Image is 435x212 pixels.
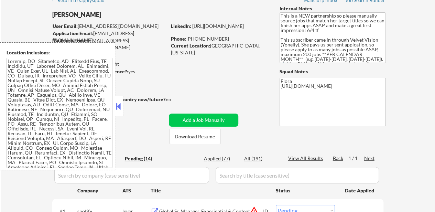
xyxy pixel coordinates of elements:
[53,23,78,29] strong: User Email:
[204,155,238,162] div: Applied (77)
[53,30,93,36] strong: Application Email:
[348,155,364,162] div: 1 / 1
[171,36,186,42] strong: Phone:
[52,37,166,51] div: [EMAIL_ADDRESS][PERSON_NAME][DOMAIN_NAME]
[53,23,166,30] div: [EMAIL_ADDRESS][DOMAIN_NAME]
[280,5,385,12] div: Internal Notes
[345,187,375,194] div: Date Applied
[192,23,244,29] a: [URL][DOMAIN_NAME]
[333,155,344,162] div: Back
[171,42,268,56] div: [GEOGRAPHIC_DATA], [US_STATE]
[276,184,335,197] div: Status
[54,167,209,183] input: Search by company (case sensitive)
[364,155,375,162] div: Next
[122,187,151,194] div: ATS
[125,155,159,162] div: Pending (14)
[288,155,325,162] div: View All Results
[244,155,279,162] div: All (191)
[166,96,185,103] div: no
[216,167,379,183] input: Search by title (case sensitive)
[151,187,269,194] div: Title
[7,49,112,56] div: Location Inclusions:
[52,10,194,19] div: [PERSON_NAME]
[170,129,220,144] button: Download Resume
[280,68,385,75] div: Squad Notes
[52,38,88,43] strong: Mailslurp Email:
[169,114,238,127] button: Add a Job Manually
[53,30,166,43] div: [EMAIL_ADDRESS][DOMAIN_NAME]
[171,43,210,49] strong: Current Location:
[171,23,191,29] strong: LinkedIn:
[77,187,122,194] div: Company
[171,35,268,42] div: [PHONE_NUMBER]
